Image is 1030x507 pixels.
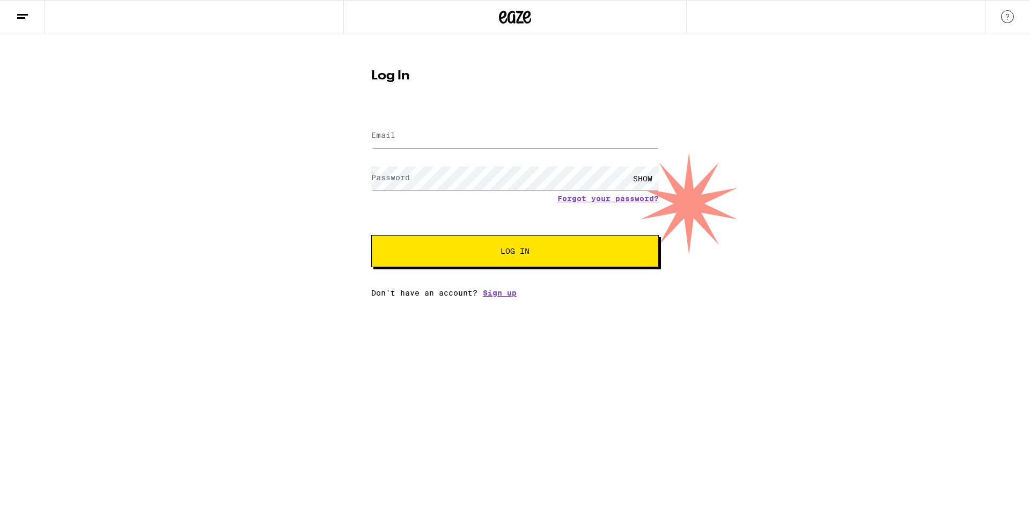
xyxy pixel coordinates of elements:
a: Forgot your password? [557,194,659,203]
button: Log In [371,235,659,267]
div: Don't have an account? [371,289,659,297]
label: Email [371,131,395,139]
h1: Log In [371,70,659,83]
label: Password [371,173,410,182]
div: SHOW [627,166,659,190]
span: Log In [501,247,529,255]
input: Email [371,124,659,148]
a: Sign up [483,289,517,297]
